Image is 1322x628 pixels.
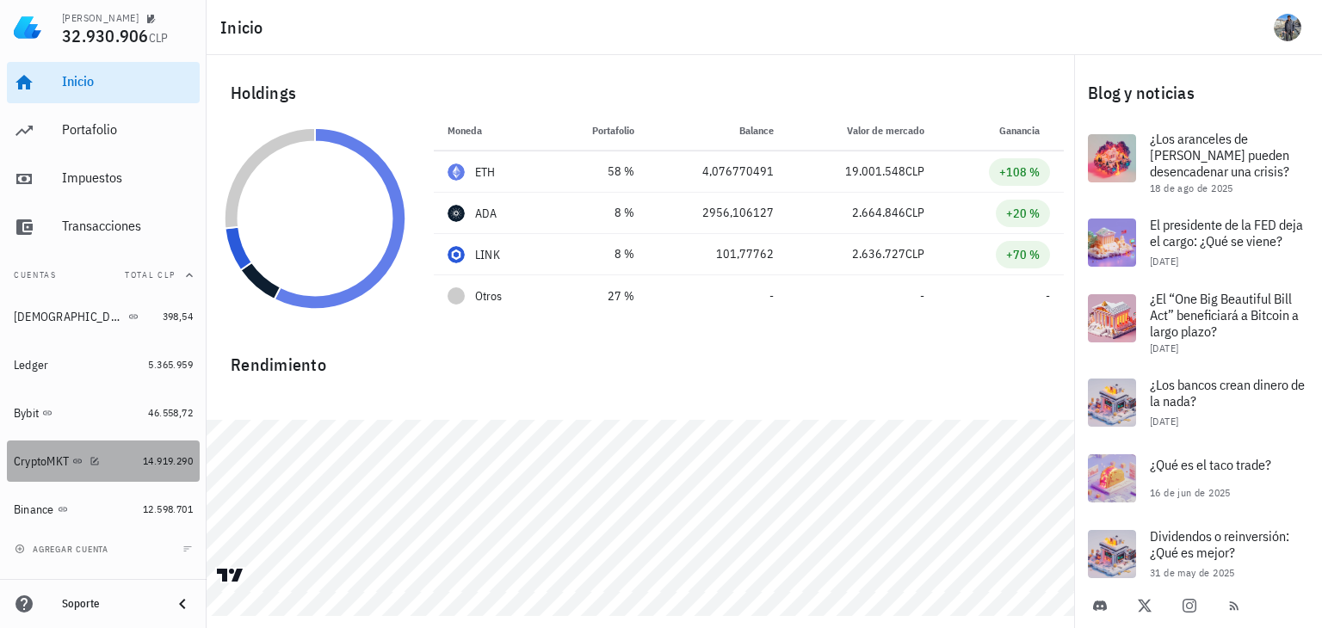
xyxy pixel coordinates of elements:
div: Bybit [14,406,39,421]
span: ¿Los bancos crean dinero de la nada? [1150,376,1305,409]
span: CLP [905,163,924,179]
div: 8 % [563,245,633,263]
div: LINK [475,246,500,263]
a: ¿Los bancos crean dinero de la nada? [DATE] [1074,365,1322,440]
span: ¿Los aranceles de [PERSON_NAME] pueden desencadenar una crisis? [1150,130,1289,180]
span: ¿Qué es el taco trade? [1150,456,1271,473]
div: ETH [475,163,496,181]
a: Ledger 5.365.959 [7,344,200,385]
span: [DATE] [1150,415,1178,428]
h1: Inicio [220,14,270,41]
span: - [1046,288,1050,304]
span: CLP [149,30,169,46]
a: Portafolio [7,110,200,151]
a: El presidente de la FED deja el cargo: ¿Qué se viene? [DATE] [1074,205,1322,280]
span: 16 de jun de 2025 [1150,486,1231,499]
div: 2956,106127 [662,204,775,222]
span: 19.001.548 [845,163,905,179]
span: agregar cuenta [18,544,108,555]
span: Ganancia [999,124,1050,137]
span: CLP [905,205,924,220]
a: Dividendos o reinversión: ¿Qué es mejor? 31 de may de 2025 [1074,516,1322,592]
span: [DATE] [1150,255,1178,268]
div: avatar [1274,14,1301,41]
a: CryptoMKT 14.919.290 [7,440,200,482]
div: Blog y noticias [1074,65,1322,120]
div: CryptoMKT [14,454,69,469]
span: ¿El “One Big Beautiful Bill Act” beneficiará a Bitcoin a largo plazo? [1150,290,1299,340]
span: [DATE] [1150,342,1178,354]
div: 101,77762 [662,245,775,263]
span: 2.636.727 [852,246,905,262]
div: ADA-icon [448,205,465,222]
div: 8 % [563,204,633,222]
a: Bybit 46.558,72 [7,392,200,434]
span: 5.365.959 [148,358,193,371]
div: +70 % [1006,246,1040,263]
div: Impuestos [62,169,193,186]
a: Inicio [7,62,200,103]
a: Transacciones [7,206,200,248]
th: Valor de mercado [788,110,938,151]
span: 398,54 [163,310,193,323]
div: +108 % [999,163,1040,181]
div: +20 % [1006,205,1040,222]
div: [PERSON_NAME] [62,11,139,25]
button: agregar cuenta [10,540,116,557]
div: [DEMOGRAPHIC_DATA] [14,310,125,324]
div: Binance [14,502,54,517]
th: Moneda [434,110,549,151]
th: Portafolio [549,110,647,151]
div: Rendimiento [217,337,1064,379]
div: 4,076770491 [662,163,775,181]
span: 18 de ago de 2025 [1150,182,1233,194]
div: Portafolio [62,121,193,138]
span: Dividendos o reinversión: ¿Qué es mejor? [1150,527,1289,561]
span: 2.664.846 [852,205,905,220]
span: 32.930.906 [62,24,149,47]
span: El presidente de la FED deja el cargo: ¿Qué se viene? [1150,216,1303,249]
div: Transacciones [62,218,193,234]
span: Otros [475,287,502,305]
div: ADA [475,205,497,222]
a: ¿Qué es el taco trade? 16 de jun de 2025 [1074,440,1322,516]
span: Total CLP [125,269,176,280]
img: LedgiFi [14,14,41,41]
a: [DEMOGRAPHIC_DATA] 398,54 [7,296,200,337]
a: ¿El “One Big Beautiful Bill Act” beneficiará a Bitcoin a largo plazo? [DATE] [1074,280,1322,365]
a: Charting by TradingView [215,567,245,583]
th: Balance [648,110,788,151]
a: ¿Los aranceles de [PERSON_NAME] pueden desencadenar una crisis? 18 de ago de 2025 [1074,120,1322,205]
span: 14.919.290 [143,454,193,467]
a: Binance 12.598.701 [7,489,200,530]
div: LINK-icon [448,246,465,263]
div: Soporte [62,597,158,611]
span: 12.598.701 [143,502,193,515]
div: Inicio [62,73,193,89]
a: Impuestos [7,158,200,200]
span: 31 de may de 2025 [1150,566,1235,579]
span: CLP [905,246,924,262]
div: ETH-icon [448,163,465,181]
div: Holdings [217,65,1064,120]
div: 27 % [563,287,633,305]
span: - [769,288,774,304]
div: 58 % [563,163,633,181]
div: Ledger [14,358,49,372]
span: - [920,288,924,304]
span: 46.558,72 [148,406,193,419]
button: CuentasTotal CLP [7,255,200,296]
